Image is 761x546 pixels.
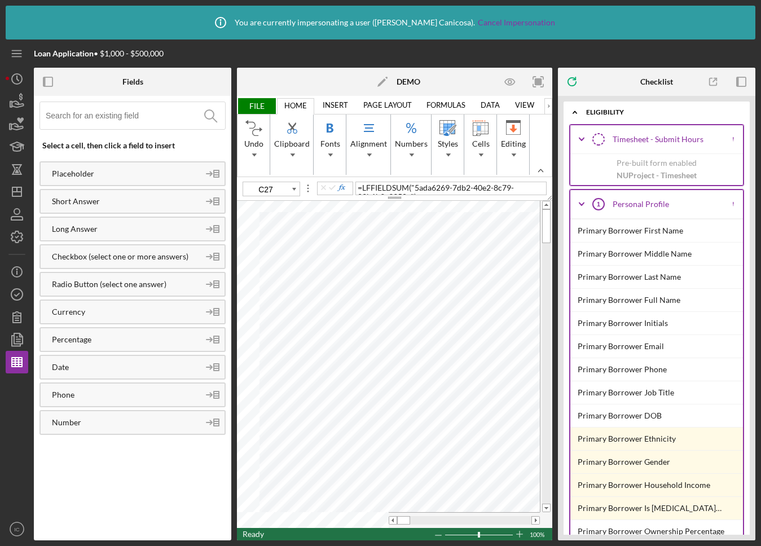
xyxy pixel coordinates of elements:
[350,139,387,148] span: Alignment
[328,183,337,192] button: Commit Edit
[41,197,199,206] div: Short Answer
[34,49,94,58] b: Loan Application
[578,312,743,334] div: Primary Borrower Initials
[42,141,226,150] div: Select a cell, then click a field to insert
[597,201,600,208] tspan: 1
[438,139,458,148] span: Styles
[337,183,346,192] button: Insert Function
[358,183,514,201] span: "5ada6269-7db2-40e2-8c79-02b1b3a9950c"
[732,136,734,143] div: !
[348,115,389,175] div: Alignment
[395,139,428,148] span: Numbers
[613,200,724,209] div: Personal Profile
[272,115,312,175] div: Clipboard
[14,526,20,532] text: IC
[732,201,734,208] div: !
[362,183,409,192] span: LFFIELDSUM
[41,363,199,372] div: Date
[536,166,545,175] button: collapsedRibbon
[299,182,317,195] span: Splitter
[640,77,673,86] div: Checklist
[397,77,420,86] b: DEMO
[319,183,328,192] button: Cancel Edit
[501,139,526,148] span: Editing
[6,518,28,540] button: IC
[278,98,314,113] a: HOME
[41,280,199,289] div: Radio Button (select one answer)
[41,390,199,399] div: Phone
[239,115,269,175] div: Undo
[474,97,507,113] a: DATA
[578,497,743,519] div: Primary Borrower Is [MEDICAL_DATA] Individual
[320,139,340,148] span: Fonts
[578,335,743,358] div: Primary Borrower Email
[433,115,463,175] div: Styles
[316,97,355,113] a: INSERT
[243,528,264,540] div: In Ready mode
[578,219,743,242] div: Primary Borrower First Name
[478,532,480,538] div: Zoom
[445,528,515,540] div: Zoom
[46,102,225,129] input: Search for an existing field
[41,335,199,344] div: Percentage
[243,529,264,539] span: Ready
[530,529,547,541] span: 100%
[34,49,164,58] div: • $1,000 - $500,000
[578,266,743,288] div: Primary Borrower Last Name
[237,98,276,114] span: FILE
[586,109,736,116] div: Eligibility
[508,97,541,113] a: VIEW
[409,183,411,192] span: (
[244,139,263,148] span: Undo
[613,135,724,144] div: Timesheet - Submit Hours
[578,358,743,381] div: Primary Borrower Phone
[122,77,143,86] div: Fields
[434,529,443,541] div: Zoom Out
[578,289,743,311] div: Primary Borrower Full Name
[578,243,743,265] div: Primary Borrower Middle Name
[515,528,524,540] div: Zoom In
[499,115,528,175] div: Editing
[420,97,472,113] a: FORMULAS
[393,115,430,175] div: Numbers
[544,98,552,115] input: Next
[41,307,199,316] div: Currency
[414,192,416,201] span: )
[570,169,743,182] p: NUProject - Timesheet
[472,139,490,148] span: Cells
[41,169,199,178] div: Placeholder
[478,18,555,27] a: Cancel Impersonation
[578,381,743,404] div: Primary Borrower Job Title
[466,115,495,175] div: Cells
[570,157,743,169] p: Pre-built form enabled
[357,97,419,113] a: PAGE LAYOUT
[358,183,362,192] span: =
[41,252,199,261] div: Checkbox (select one or more answers)
[578,520,743,543] div: Primary Borrower Ownership Percentage
[578,474,743,496] div: Primary Borrower Household Income
[578,428,743,450] div: Primary Borrower Ethnicity
[315,115,345,175] div: Fonts
[578,451,743,473] div: Primary Borrower Gender
[530,528,547,540] div: Zoom level. Click to open the Zoom dialog box.
[41,224,199,234] div: Long Answer
[206,8,555,37] div: You are currently impersonating a user ( [PERSON_NAME] Canicosa ).
[543,97,591,113] a: SETTINGS
[578,404,743,427] div: Primary Borrower DOB
[274,139,310,148] span: Clipboard
[41,418,199,427] div: Number
[355,182,547,195] div: Formula Bar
